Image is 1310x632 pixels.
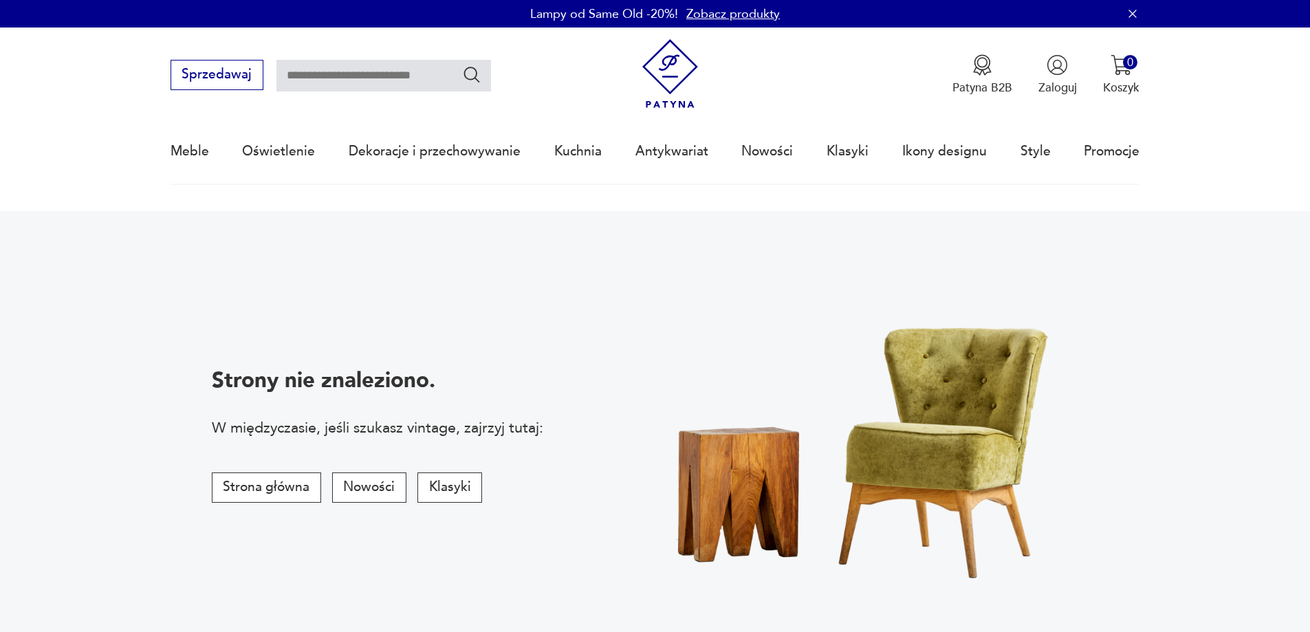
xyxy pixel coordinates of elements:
[624,264,1111,605] img: Fotel
[741,120,793,183] a: Nowości
[952,54,1012,96] button: Patyna B2B
[1047,54,1068,76] img: Ikonka użytkownika
[212,472,321,503] button: Strona główna
[1103,54,1139,96] button: 0Koszyk
[212,417,543,438] p: W międzyczasie, jeśli szukasz vintage, zajrzyj tutaj:
[171,70,263,81] a: Sprzedawaj
[1038,54,1077,96] button: Zaloguj
[1123,55,1137,69] div: 0
[1084,120,1139,183] a: Promocje
[242,120,315,183] a: Oświetlenie
[952,54,1012,96] a: Ikona medaluPatyna B2B
[171,120,209,183] a: Meble
[635,39,705,109] img: Patyna - sklep z meblami i dekoracjami vintage
[1111,54,1132,76] img: Ikona koszyka
[952,80,1012,96] p: Patyna B2B
[972,54,993,76] img: Ikona medalu
[462,65,482,85] button: Szukaj
[332,472,406,503] button: Nowości
[1020,120,1051,183] a: Style
[530,6,678,23] p: Lampy od Same Old -20%!
[1038,80,1077,96] p: Zaloguj
[349,120,521,183] a: Dekoracje i przechowywanie
[417,472,482,503] button: Klasyki
[554,120,602,183] a: Kuchnia
[635,120,708,183] a: Antykwariat
[212,366,543,395] p: Strony nie znaleziono.
[827,120,869,183] a: Klasyki
[902,120,987,183] a: Ikony designu
[686,6,780,23] a: Zobacz produkty
[1103,80,1139,96] p: Koszyk
[171,60,263,90] button: Sprzedawaj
